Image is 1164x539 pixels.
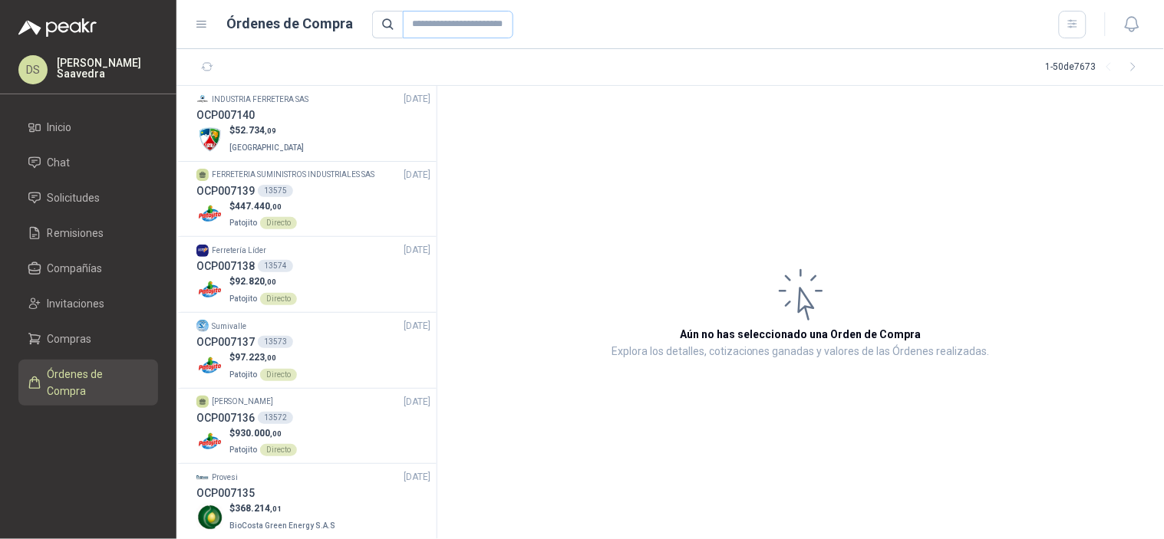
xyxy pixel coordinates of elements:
h3: OCP007136 [196,409,255,426]
span: 368.214 [235,503,282,514]
div: 13575 [258,185,293,197]
span: [DATE] [404,470,430,485]
h3: OCP007135 [196,485,255,501]
p: $ [229,350,297,365]
span: [GEOGRAPHIC_DATA] [229,143,304,152]
span: [DATE] [404,243,430,258]
a: Remisiones [18,219,158,248]
a: Órdenes de Compra [18,360,158,406]
span: Inicio [48,119,72,136]
span: Órdenes de Compra [48,366,143,399]
a: Solicitudes [18,183,158,212]
span: ,00 [270,202,282,211]
p: $ [229,199,297,214]
a: Company LogoProvesi[DATE] OCP007135Company Logo$368.214,01BioCosta Green Energy S.A.S [196,470,430,533]
div: Directo [260,217,297,229]
span: [DATE] [404,395,430,409]
a: [PERSON_NAME][DATE] OCP00713613572Company Logo$930.000,00PatojitoDirecto [196,395,430,458]
p: $ [229,426,297,441]
img: Company Logo [196,201,223,228]
a: Inicio [18,113,158,142]
span: Chat [48,154,71,171]
p: FERRETERIA SUMINISTROS INDUSTRIALES SAS [212,169,374,181]
span: Patojito [229,445,257,454]
img: Company Logo [196,504,223,531]
span: Patojito [229,294,257,303]
a: Company LogoFerretería Líder[DATE] OCP00713813574Company Logo$92.820,00PatojitoDirecto [196,243,430,306]
p: Ferretería Líder [212,245,266,257]
span: Remisiones [48,225,104,242]
div: Directo [260,444,297,456]
p: [PERSON_NAME] Saavedra [57,58,158,79]
p: [PERSON_NAME] [212,396,273,408]
span: 97.223 [235,352,276,363]
span: Patojito [229,370,257,379]
a: Company LogoINDUSTRIA FERRETERA SAS[DATE] OCP007140Company Logo$52.734,09[GEOGRAPHIC_DATA] [196,92,430,155]
p: $ [229,123,307,138]
span: Invitaciones [48,295,105,312]
span: ,00 [265,278,276,286]
span: [DATE] [404,168,430,182]
p: Provesi [212,472,238,484]
div: 13574 [258,260,293,272]
span: 52.734 [235,125,276,136]
span: Compañías [48,260,103,277]
span: [DATE] [404,92,430,107]
img: Company Logo [196,245,209,257]
h3: OCP007138 [196,258,255,274]
span: ,09 [265,127,276,135]
div: DS [18,55,48,84]
p: Sumivalle [212,320,246,333]
p: Explora los detalles, cotizaciones ganadas y valores de las Órdenes realizadas. [612,343,990,361]
div: Directo [260,293,297,305]
p: $ [229,501,338,516]
span: ,01 [270,504,282,513]
span: ,00 [265,353,276,362]
img: Company Logo [196,277,223,304]
p: INDUSTRIA FERRETERA SAS [212,94,308,106]
div: 1 - 50 de 7673 [1046,55,1146,80]
h1: Órdenes de Compra [227,13,354,35]
h3: OCP007140 [196,107,255,123]
div: Directo [260,369,297,381]
span: 92.820 [235,276,276,287]
a: FERRETERIA SUMINISTROS INDUSTRIALES SAS[DATE] OCP00713913575Company Logo$447.440,00PatojitoDirecto [196,168,430,231]
p: $ [229,274,297,289]
span: BioCosta Green Energy S.A.S [229,521,335,530]
img: Company Logo [196,93,209,105]
img: Company Logo [196,429,223,455]
a: Invitaciones [18,289,158,318]
span: Compras [48,330,92,347]
a: Compañías [18,254,158,283]
h3: OCP007139 [196,182,255,199]
span: 930.000 [235,428,282,439]
h3: OCP007137 [196,334,255,350]
span: Solicitudes [48,189,101,206]
span: Patojito [229,219,257,227]
img: Company Logo [196,353,223,380]
a: Chat [18,148,158,177]
span: ,00 [270,429,282,438]
img: Company Logo [196,126,223,153]
div: 13572 [258,412,293,424]
span: [DATE] [404,319,430,334]
div: 13573 [258,336,293,348]
h3: Aún no has seleccionado una Orden de Compra [681,326,922,343]
img: Company Logo [196,472,209,484]
span: 447.440 [235,201,282,212]
a: Compras [18,324,158,353]
img: Company Logo [196,320,209,332]
a: Company LogoSumivalle[DATE] OCP00713713573Company Logo$97.223,00PatojitoDirecto [196,319,430,382]
img: Logo peakr [18,18,97,37]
